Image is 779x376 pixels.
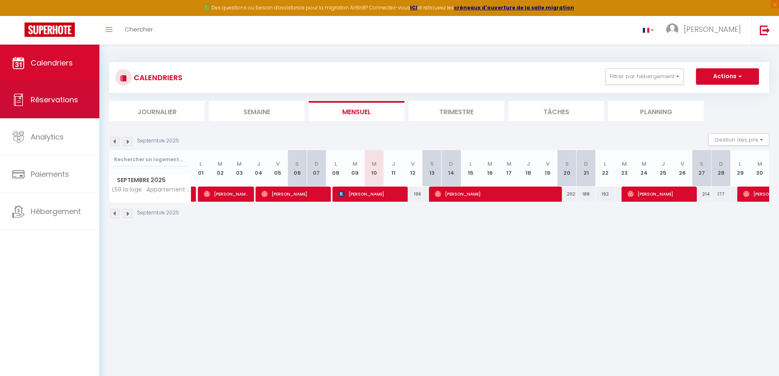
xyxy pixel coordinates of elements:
img: Super Booking [25,23,75,37]
abbr: D [584,160,588,168]
span: [PERSON_NAME] [435,186,557,202]
span: Paiements [31,169,69,179]
div: 202 [557,187,577,202]
abbr: J [527,160,530,168]
abbr: M [237,160,242,168]
h3: CALENDRIERS [132,68,182,87]
input: Rechercher un logement... [114,152,186,167]
li: Semaine [209,101,305,121]
span: [PERSON_NAME] [261,186,326,202]
span: [PERSON_NAME] [204,186,249,202]
li: Mensuel [309,101,404,121]
abbr: L [200,160,202,168]
th: 14 [442,150,461,187]
th: 11 [384,150,403,187]
span: Hébergement [31,206,81,216]
th: 01 [191,150,211,187]
abbr: D [314,160,319,168]
p: Septembre 2025 [137,209,179,217]
th: 16 [480,150,499,187]
th: 25 [653,150,673,187]
a: créneaux d'ouverture de la salle migration [454,4,574,11]
th: 23 [615,150,634,187]
th: 05 [268,150,287,187]
th: 20 [557,150,577,187]
th: 21 [577,150,596,187]
abbr: S [295,160,299,168]
img: logout [760,25,770,35]
abbr: M [642,160,647,168]
span: Calendriers [31,58,73,68]
abbr: M [757,160,762,168]
th: 10 [364,150,384,187]
li: Journalier [109,101,205,121]
th: 28 [711,150,730,187]
th: 30 [750,150,769,187]
th: 07 [307,150,326,187]
th: 03 [230,150,249,187]
th: 12 [403,150,422,187]
abbr: V [411,160,415,168]
abbr: V [276,160,280,168]
th: 17 [499,150,519,187]
abbr: M [622,160,627,168]
abbr: M [218,160,222,168]
th: 13 [422,150,442,187]
th: 26 [673,150,692,187]
abbr: S [565,160,569,168]
button: Gestion des prix [708,133,769,146]
abbr: M [487,160,492,168]
abbr: L [604,160,606,168]
button: Actions [696,68,759,85]
div: 192 [596,187,615,202]
th: 27 [692,150,711,187]
abbr: L [739,160,741,168]
abbr: J [392,160,395,168]
a: ... [PERSON_NAME] [660,16,751,45]
abbr: S [700,160,703,168]
th: 22 [596,150,615,187]
abbr: M [352,160,357,168]
th: 02 [211,150,230,187]
span: L59 la loge · Appartement La loge Vieux Nice, centrale/Clim&WIFI [111,187,193,193]
div: 188 [577,187,596,202]
span: [PERSON_NAME] [684,24,741,34]
abbr: S [430,160,434,168]
th: 04 [249,150,268,187]
span: Septembre 2025 [110,174,191,186]
a: Chercher [119,16,159,45]
div: 214 [692,187,711,202]
abbr: D [719,160,723,168]
abbr: L [334,160,337,168]
th: 06 [287,150,307,187]
img: ... [666,23,678,36]
abbr: V [546,160,550,168]
span: [PERSON_NAME] [627,186,691,202]
abbr: L [469,160,472,168]
div: 177 [711,187,730,202]
a: ICI [410,4,418,11]
abbr: D [449,160,453,168]
abbr: M [507,160,512,168]
span: [PERSON_NAME] [338,186,402,202]
th: 15 [461,150,480,187]
th: 08 [326,150,345,187]
p: Septembre 2025 [137,137,179,145]
th: 09 [345,150,364,187]
abbr: J [662,160,665,168]
th: 24 [634,150,653,187]
th: 18 [519,150,538,187]
th: 29 [731,150,750,187]
abbr: V [680,160,684,168]
li: Trimestre [409,101,504,121]
span: Analytics [31,132,64,142]
abbr: M [372,160,377,168]
button: Filtrer par hébergement [605,68,684,85]
th: 19 [538,150,557,187]
li: Planning [608,101,704,121]
span: Chercher [125,25,153,34]
div: 196 [403,187,422,202]
abbr: J [257,160,260,168]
